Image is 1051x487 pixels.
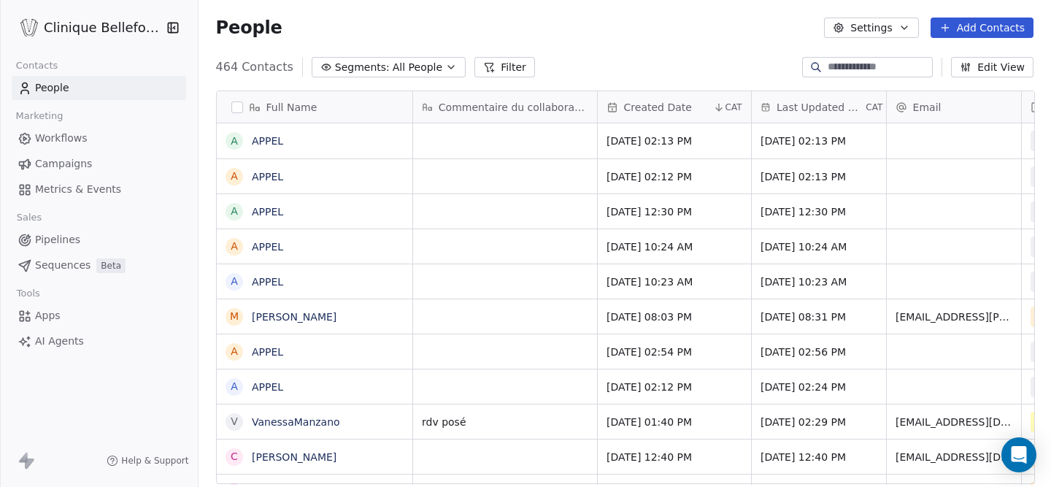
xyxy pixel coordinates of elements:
div: V [231,414,238,429]
span: [EMAIL_ADDRESS][DOMAIN_NAME] [896,415,1012,429]
span: [DATE] 12:30 PM [607,204,742,219]
a: APPEL [252,206,283,218]
span: Commentaire du collaborateur [439,100,588,115]
div: A [231,379,238,394]
div: A [231,169,238,184]
span: Last Updated Date [777,100,863,115]
span: Email [913,100,942,115]
button: Filter [474,57,535,77]
span: [DATE] 02:13 PM [761,169,877,184]
span: CAT [725,101,742,113]
a: [PERSON_NAME] [252,451,336,463]
span: Apps [35,308,61,323]
button: Edit View [951,57,1033,77]
a: APPEL [252,241,283,253]
img: Logo_Bellefontaine_Black.png [20,19,38,37]
span: [DATE] 02:24 PM [761,380,877,394]
span: Beta [96,258,126,273]
span: CAT [866,101,882,113]
span: Metrics & Events [35,182,121,197]
div: Commentaire du collaborateur [413,91,597,123]
a: [PERSON_NAME] [252,311,336,323]
span: [DATE] 10:24 AM [607,239,742,254]
span: rdv posé [422,415,588,429]
span: [DATE] 10:24 AM [761,239,877,254]
span: Help & Support [121,455,188,467]
a: APPEL [252,346,283,358]
div: A [231,239,238,254]
span: People [216,17,282,39]
a: Apps [12,304,186,328]
a: APPEL [252,276,283,288]
div: Created DateCAT [598,91,751,123]
span: Marketing [9,105,69,127]
span: Contacts [9,55,64,77]
a: APPEL [252,135,283,147]
span: Full Name [266,100,317,115]
span: Sequences [35,258,91,273]
a: People [12,76,186,100]
span: All People [393,60,442,75]
a: Workflows [12,126,186,150]
div: A [231,204,238,219]
a: APPEL [252,381,283,393]
span: [DATE] 08:31 PM [761,310,877,324]
span: Segments: [335,60,390,75]
button: Clinique Bellefontaine [18,15,156,40]
span: Campaigns [35,156,92,172]
div: Open Intercom Messenger [1001,437,1036,472]
div: A [231,344,238,359]
span: Tools [10,283,46,304]
span: 464 Contacts [216,58,293,76]
button: Add Contacts [931,18,1033,38]
a: AI Agents [12,329,186,353]
span: [DATE] 10:23 AM [607,275,742,289]
div: A [231,274,238,289]
span: [DATE] 12:40 PM [607,450,742,464]
a: Help & Support [107,455,188,467]
span: [DATE] 02:56 PM [761,345,877,359]
span: Created Date [624,100,692,115]
a: APPEL [252,171,283,183]
div: grid [217,123,413,485]
div: Full Name [217,91,412,123]
a: VanessaManzano [252,416,340,428]
span: [DATE] 02:13 PM [761,134,877,148]
div: C [231,449,238,464]
a: SequencesBeta [12,253,186,277]
span: [EMAIL_ADDRESS][DOMAIN_NAME] [896,450,1012,464]
a: Pipelines [12,228,186,252]
div: Last Updated DateCAT [752,91,886,123]
span: [DATE] 12:40 PM [761,450,877,464]
div: A [231,134,238,149]
span: Sales [10,207,48,229]
span: [DATE] 12:30 PM [761,204,877,219]
span: AI Agents [35,334,84,349]
a: Metrics & Events [12,177,186,202]
span: [DATE] 02:29 PM [761,415,877,429]
span: [DATE] 02:13 PM [607,134,742,148]
div: M [230,309,239,324]
span: Workflows [35,131,88,146]
span: [DATE] 10:23 AM [761,275,877,289]
span: Clinique Bellefontaine [44,18,163,37]
div: Email [887,91,1021,123]
span: [DATE] 01:40 PM [607,415,742,429]
span: [DATE] 02:54 PM [607,345,742,359]
span: [EMAIL_ADDRESS][PERSON_NAME][DOMAIN_NAME] [896,310,1012,324]
span: Pipelines [35,232,80,248]
span: [DATE] 02:12 PM [607,169,742,184]
button: Settings [824,18,918,38]
span: People [35,80,69,96]
a: Campaigns [12,152,186,176]
span: [DATE] 02:12 PM [607,380,742,394]
span: [DATE] 08:03 PM [607,310,742,324]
